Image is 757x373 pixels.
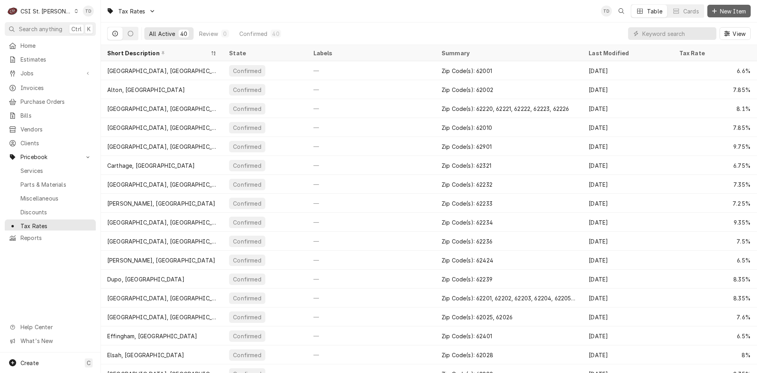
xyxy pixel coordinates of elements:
div: — [307,289,435,307]
div: CSI St. [PERSON_NAME] [21,7,72,15]
div: Zip Code(s): 62233 [442,199,492,208]
div: [DATE] [582,194,673,213]
div: Zip Code(s): 62321 [442,161,491,170]
div: Confirmed [232,256,262,264]
div: — [307,307,435,326]
span: Reports [21,234,92,242]
div: Zip Code(s): 62401 [442,332,492,340]
div: — [307,175,435,194]
div: [GEOGRAPHIC_DATA], [GEOGRAPHIC_DATA] [107,237,216,246]
div: 40 [272,30,279,38]
div: [GEOGRAPHIC_DATA], [GEOGRAPHIC_DATA] [107,218,216,227]
a: Miscellaneous [5,192,96,205]
div: Labels [313,49,429,57]
div: [DATE] [582,175,673,194]
div: Zip Code(s): 62901 [442,142,492,151]
div: C [7,6,18,17]
div: Cards [683,7,699,15]
div: — [307,118,435,137]
button: Search anythingCtrlK [5,22,96,36]
input: Keyword search [642,27,712,40]
div: TD [601,6,612,17]
div: Confirmed [232,218,262,227]
a: Go to Help Center [5,321,96,334]
div: 6.5% [673,326,757,345]
div: [PERSON_NAME], [GEOGRAPHIC_DATA] [107,199,215,208]
span: Help Center [21,323,91,331]
div: [DATE] [582,232,673,251]
div: [GEOGRAPHIC_DATA], [GEOGRAPHIC_DATA] [107,313,216,321]
div: Zip Code(s): 62028 [442,351,493,359]
button: View [720,27,751,40]
span: Invoices [21,84,92,92]
div: 8.35% [673,289,757,307]
span: Home [21,41,92,50]
a: Vendors [5,123,96,136]
div: [DATE] [582,156,673,175]
div: 0 [223,30,227,38]
span: K [87,25,91,33]
a: Parts & Materials [5,178,96,191]
div: [DATE] [582,80,673,99]
a: Estimates [5,53,96,66]
div: — [307,251,435,270]
div: Summary [442,49,576,57]
div: Confirmed [232,67,262,75]
span: Miscellaneous [21,194,92,202]
div: — [307,137,435,156]
div: Confirmed [232,86,262,94]
div: Confirmed [239,30,267,38]
div: Zip Code(s): 62025, 62026 [442,313,513,321]
div: 7.5% [673,232,757,251]
a: Tax Rates [5,219,96,232]
div: — [307,99,435,118]
div: [DATE] [582,251,673,270]
span: Estimates [21,55,92,64]
div: Confirmed [232,124,262,132]
a: Invoices [5,81,96,94]
div: 40 [180,30,187,38]
a: Go to What's New [5,334,96,347]
div: Zip Code(s): 62424 [442,256,493,264]
div: [DATE] [582,137,673,156]
div: Confirmed [232,275,262,283]
div: 9.35% [673,213,757,232]
span: Parts & Materials [21,180,92,189]
div: Zip Code(s): 62239 [442,275,492,283]
div: Confirmed [232,313,262,321]
a: Services [5,164,96,177]
div: [GEOGRAPHIC_DATA], [GEOGRAPHIC_DATA] [107,67,216,75]
div: — [307,326,435,345]
div: Table [647,7,662,15]
div: Zip Code(s): 62010 [442,124,492,132]
div: Review [199,30,218,38]
div: 9.75% [673,137,757,156]
div: Last Modified [589,49,665,57]
span: Search anything [19,25,62,33]
div: 7.85% [673,80,757,99]
div: Zip Code(s): 62001 [442,67,492,75]
div: 6.75% [673,156,757,175]
div: 8.35% [673,270,757,289]
div: All Active [149,30,175,38]
span: Purchase Orders [21,97,92,106]
div: [DATE] [582,99,673,118]
div: Zip Code(s): 62002 [442,86,493,94]
div: — [307,213,435,232]
div: [DATE] [582,326,673,345]
a: Discounts [5,206,96,219]
div: Effingham, [GEOGRAPHIC_DATA] [107,332,197,340]
div: 7.85% [673,118,757,137]
div: [DATE] [582,118,673,137]
div: Confirmed [232,199,262,208]
a: Bills [5,109,96,122]
a: Reports [5,231,96,244]
div: [GEOGRAPHIC_DATA], [GEOGRAPHIC_DATA] [107,124,216,132]
span: Jobs [21,69,80,77]
div: Elsah, [GEOGRAPHIC_DATA] [107,351,184,359]
span: C [87,359,91,367]
a: Go to Pricebook [5,150,96,163]
div: State [229,49,299,57]
a: Go to Jobs [5,67,96,80]
span: Discounts [21,208,92,216]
